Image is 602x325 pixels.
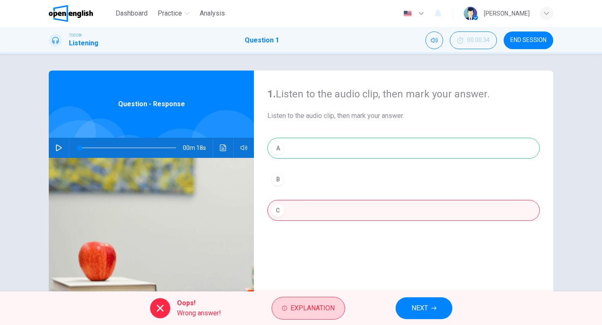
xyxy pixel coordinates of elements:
span: NEXT [412,302,428,314]
strong: 1. [267,88,276,100]
span: Practice [158,8,182,18]
button: Dashboard [112,6,151,21]
span: Explanation [290,302,335,314]
button: NEXT [396,297,452,319]
a: OpenEnglish logo [49,5,112,22]
span: END SESSION [510,37,547,44]
span: Question - Response [118,99,185,109]
span: Oops! [177,298,221,308]
h1: Listening [69,38,98,48]
img: en [402,10,413,17]
span: Dashboard [116,8,148,18]
button: Click to see the audio transcription [217,138,230,158]
img: OpenEnglish logo [49,5,93,22]
button: Explanation [272,297,345,320]
button: Practice [154,6,193,21]
img: Profile picture [464,7,477,20]
div: [PERSON_NAME] [484,8,530,18]
h4: Listen to the audio clip, then mark your answer. [267,87,540,101]
div: Mute [425,31,443,49]
span: 00:00:34 [467,37,490,44]
span: Wrong answer! [177,308,221,318]
button: END SESSION [504,31,553,49]
span: Analysis [200,8,225,18]
h1: Question 1 [245,35,279,45]
span: Listen to the audio clip, then mark your answer. [267,111,540,121]
div: Hide [450,31,497,49]
span: 00m 18s [183,138,213,158]
button: 00:00:34 [450,31,497,49]
span: TOEIC® [69,32,82,38]
button: Analysis [196,6,228,21]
